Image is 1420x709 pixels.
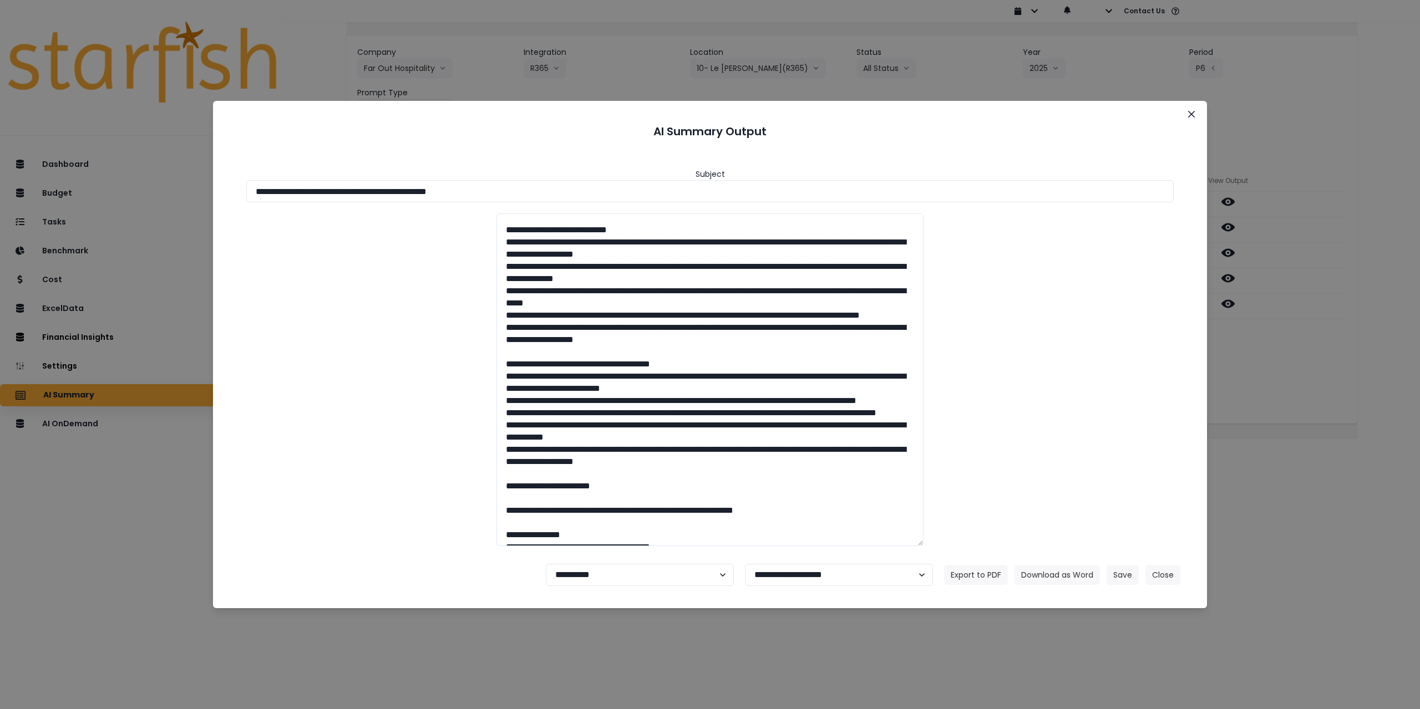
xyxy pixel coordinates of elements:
[1107,565,1139,585] button: Save
[696,169,725,180] header: Subject
[1015,565,1100,585] button: Download as Word
[226,114,1194,149] header: AI Summary Output
[1183,105,1200,123] button: Close
[944,565,1008,585] button: Export to PDF
[1145,565,1180,585] button: Close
